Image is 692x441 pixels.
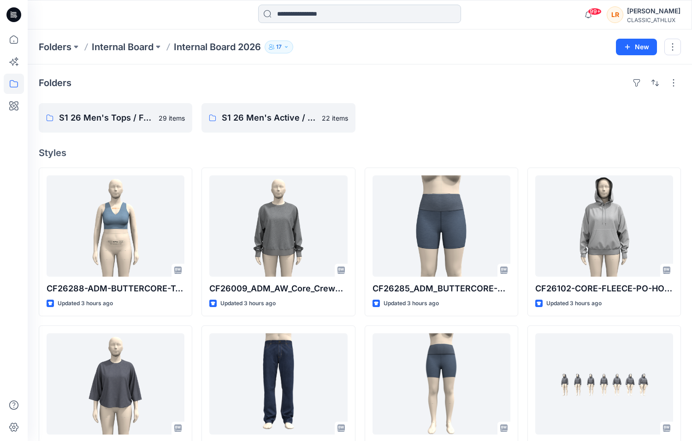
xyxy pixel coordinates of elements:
[174,41,261,53] p: Internal Board 2026
[627,17,680,23] div: CLASSIC_ATHLUX
[47,175,184,277] a: CF26288-ADM-BUTTERCORE-TANK-W-BRA
[546,299,602,308] p: Updated 3 hours ago
[220,299,276,308] p: Updated 3 hours ago
[607,6,623,23] div: LR
[222,111,316,124] p: S1 26 Men's Active / For Review
[209,282,347,295] p: CF26009_ADM_AW_Core_Crewneck_Sweatshirt [DATE]
[535,333,673,435] a: MM26062-SANDWASH BRUSHED BACK FULL ZIP JACKET_Size Set
[322,113,348,123] p: 22 items
[47,282,184,295] p: CF26288-ADM-BUTTERCORE-TANK-W-BRA
[209,333,347,435] a: CF26267_ADM_Straight Fit Jean 13OCT25
[627,6,680,17] div: [PERSON_NAME]
[201,103,355,133] a: S1 26 Men's Active / For Review22 items
[159,113,185,123] p: 29 items
[39,147,681,158] h4: Styles
[39,77,71,88] h4: Folders
[59,111,153,124] p: S1 26 Men's Tops / For Review
[535,175,673,277] a: CF26102-CORE-FLEECE-PO-HOODIE
[47,333,184,435] a: CF26186_ADM_WASHED_FR_TERRY_OVERSIZED_TEE 12OCT25
[209,175,347,277] a: CF26009_ADM_AW_Core_Crewneck_Sweatshirt 13OCT25
[535,282,673,295] p: CF26102-CORE-FLEECE-PO-HOODIE
[373,333,510,435] a: CF26285-ADM-BUTTERCORE-BIKE-SHORT
[588,8,602,15] span: 99+
[276,42,282,52] p: 17
[384,299,439,308] p: Updated 3 hours ago
[373,282,510,295] p: CF26285_ADM_BUTTERCORE-BIKE-SHORT [DATE]
[373,175,510,277] a: CF26285_ADM_BUTTERCORE-BIKE-SHORT 13OCT25
[39,41,71,53] a: Folders
[39,103,192,133] a: S1 26 Men's Tops / For Review29 items
[92,41,154,53] a: Internal Board
[265,41,293,53] button: 17
[616,39,657,55] button: New
[58,299,113,308] p: Updated 3 hours ago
